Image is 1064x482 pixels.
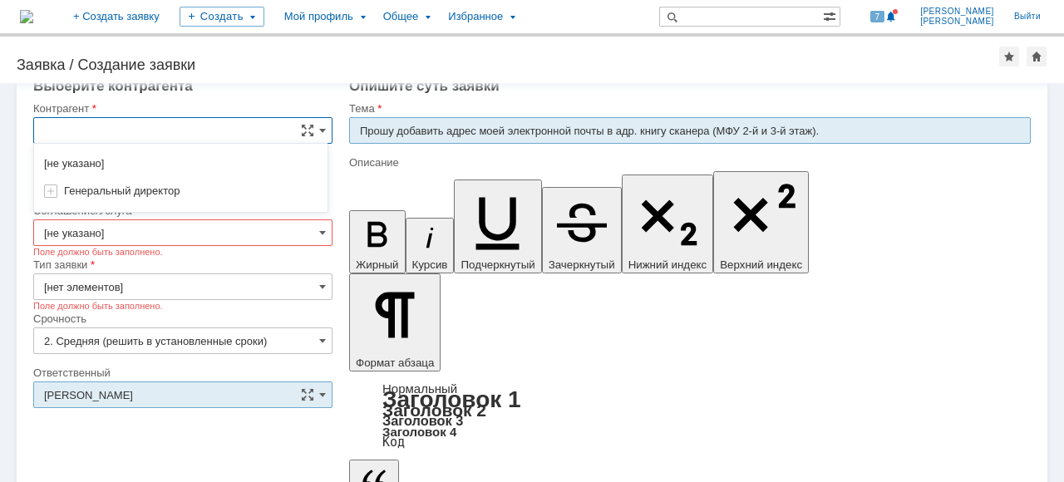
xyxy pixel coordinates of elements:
[382,413,463,428] a: Заголовок 3
[920,17,994,27] span: [PERSON_NAME]
[920,7,994,17] span: [PERSON_NAME]
[356,357,434,369] span: Формат абзаца
[549,258,615,271] span: Зачеркнутый
[349,273,441,371] button: Формат абзаца
[870,11,885,22] span: 7
[382,425,456,439] a: Заголовок 4
[713,171,809,273] button: Верхний индекс
[1027,47,1047,66] div: Сделать домашней страницей
[461,258,534,271] span: Подчеркнутый
[349,383,1031,448] div: Формат абзаца
[382,381,457,396] a: Нормальный
[44,157,104,170] span: [не указано]
[301,388,314,401] span: Сложная форма
[180,7,264,27] div: Создать
[542,187,622,273] button: Зачеркнутый
[356,258,399,271] span: Жирный
[349,103,1027,114] div: Тема
[349,78,500,94] span: Опишите суть заявки
[20,10,33,23] a: Перейти на домашнюю страницу
[382,386,521,412] a: Заголовок 1
[20,10,33,23] img: logo
[64,184,180,197] span: Генеральный директор
[382,435,405,450] a: Код
[628,258,707,271] span: Нижний индекс
[33,313,329,324] div: Срочность
[454,180,541,273] button: Подчеркнутый
[382,401,486,420] a: Заголовок 2
[17,57,999,73] div: Заявка / Создание заявки
[720,258,802,271] span: Верхний индекс
[33,205,329,216] div: Соглашение/Услуга
[33,78,193,94] span: Выберите контрагента
[33,246,332,258] div: Поле должно быть заполнено.
[33,259,329,270] div: Тип заявки
[44,184,57,198] img: clear.cache.gif
[33,367,329,378] div: Ответственный
[622,175,714,273] button: Нижний индекс
[349,157,1027,168] div: Описание
[412,258,448,271] span: Курсив
[349,210,406,273] button: Жирный
[999,47,1019,66] div: Добавить в избранное
[823,7,840,23] span: Расширенный поиск
[33,103,329,114] div: Контрагент
[33,300,332,312] div: Поле должно быть заполнено.
[406,218,455,273] button: Курсив
[301,124,314,137] span: Сложная форма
